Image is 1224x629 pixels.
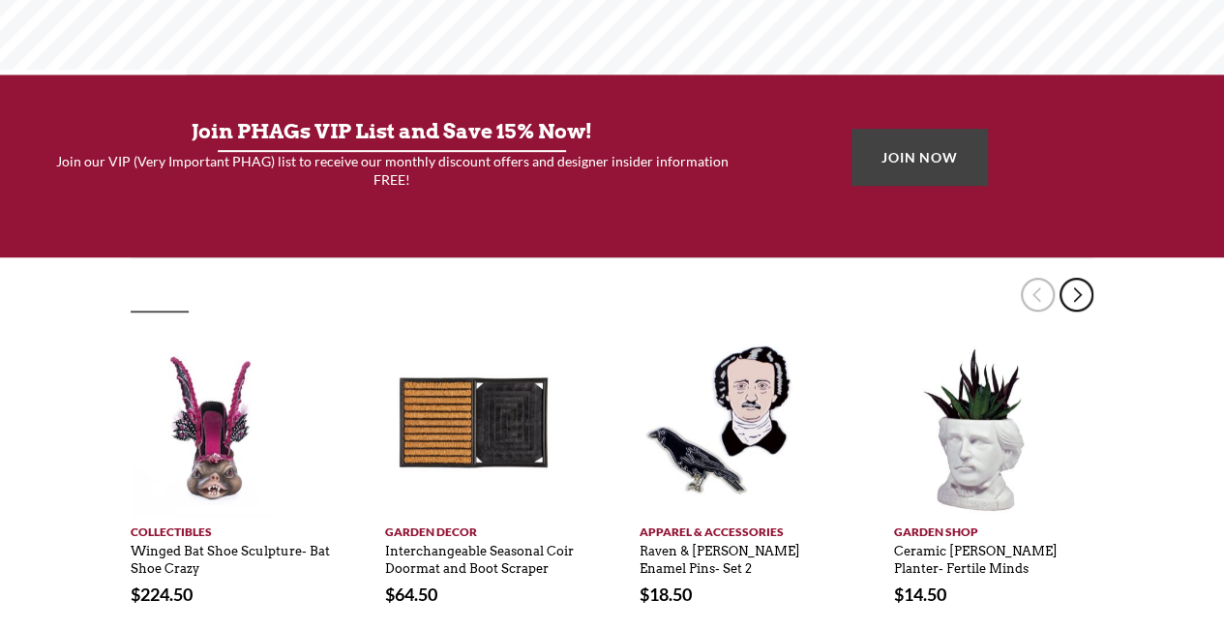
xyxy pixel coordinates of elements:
[44,113,740,150] h3: Join PHAGs VIP List and Save 15% Now!
[131,516,331,541] a: Collectibles
[131,534,330,577] a: Winged Bat Shoe Sculpture- Bat Shoe Crazy
[131,584,193,605] bdi: 224.50
[894,584,946,605] bdi: 14.50
[640,584,649,605] span: $
[385,516,585,541] a: Garden Decor
[385,534,574,577] a: Interchangeable Seasonal Coir Doormat and Boot Scraper
[131,584,140,605] span: $
[894,584,904,605] span: $
[640,584,692,605] bdi: 18.50
[640,516,840,541] a: Apparel & Accessories
[640,534,800,577] a: Raven & [PERSON_NAME] Enamel Pins- Set 2
[894,534,1058,577] a: Ceramic [PERSON_NAME] Planter- Fertile Minds
[385,584,437,605] bdi: 64.50
[851,129,988,186] a: JOIN NOW
[894,516,1094,541] a: Garden Shop
[385,584,395,605] span: $
[44,152,740,190] h4: Join our VIP (Very Important PHAG) list to receive our monthly discount offers and designer insid...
